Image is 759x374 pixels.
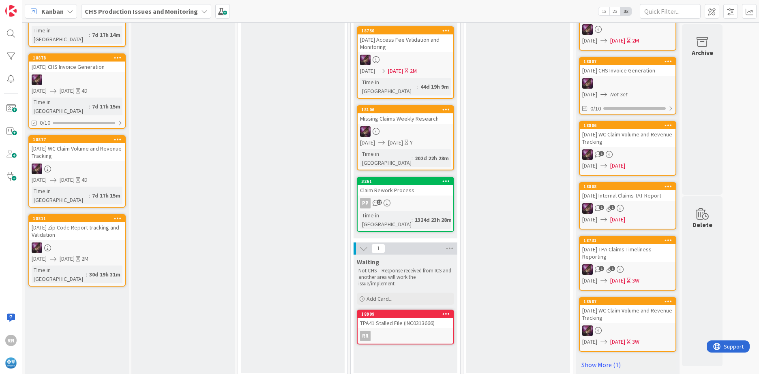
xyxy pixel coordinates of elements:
span: [DATE] [60,87,75,95]
div: 202d 22h 28m [413,154,451,163]
div: 18811 [33,216,125,221]
a: 18731[DATE] TPA Claims Timeliness ReportingML[DATE][DATE]3W [579,236,676,291]
span: [DATE] [360,138,375,147]
a: 18877[DATE] WC Claim Volume and Revenue TrackingML[DATE][DATE]4DTime in [GEOGRAPHIC_DATA]:7d 17h 15m [28,135,126,208]
div: Time in [GEOGRAPHIC_DATA] [32,98,89,115]
span: [DATE] [582,161,597,170]
div: 7d 17h 15m [90,102,122,111]
div: Time in [GEOGRAPHIC_DATA] [32,26,89,44]
a: Show More (1) [579,358,676,371]
div: 18878[DATE] CHS Invoice Generation [29,54,125,72]
span: 1 [610,266,615,271]
span: 1 [599,266,604,271]
div: ML [580,149,675,160]
a: 18806[DATE] WC Claim Volume and Revenue TrackingML[DATE][DATE] [579,121,676,176]
div: [DATE] CHS Invoice Generation [580,65,675,76]
a: 18730[DATE] Access Fee Validation and MonitoringML[DATE][DATE]2MTime in [GEOGRAPHIC_DATA]:44d 19h 9m [357,26,454,99]
div: Y [410,138,413,147]
div: 4D [81,87,88,95]
img: ML [32,164,42,174]
div: Archive [692,48,713,57]
span: [DATE] [582,338,597,346]
div: Missing Claims Weekly Research [358,113,453,124]
div: ML [358,126,453,137]
a: 18808[DATE] Internal Claims TAT ReportML[DATE][DATE] [579,182,676,229]
span: [DATE] [388,138,403,147]
div: RR [5,335,17,346]
div: 44d 19h 9m [418,82,451,91]
div: ML [358,55,453,65]
span: [DATE] [360,67,375,75]
div: [DATE] TPA Claims Timeliness Reporting [580,244,675,262]
div: [DATE] CHS Invoice Generation [29,62,125,72]
img: ML [32,74,42,85]
a: 18106Missing Claims Weekly ResearchML[DATE][DATE]YTime in [GEOGRAPHIC_DATA]:202d 22h 28m [357,105,454,170]
div: 1324d 23h 28m [413,215,454,224]
div: 3261 [358,178,453,185]
div: Time in [GEOGRAPHIC_DATA] [360,78,417,96]
span: 1 [599,151,604,156]
div: [DATE] WC Claim Volume and Revenue Tracking [580,129,675,147]
div: 3261Claim Rework Process [358,178,453,195]
div: PP [358,198,453,208]
img: ML [32,242,42,253]
div: 18808 [583,184,675,189]
span: 2x [609,7,620,15]
span: [DATE] [388,67,403,75]
div: 7d 17h 15m [90,191,122,200]
div: RR [360,331,371,341]
div: RR [358,331,453,341]
div: 18811 [29,215,125,222]
img: ML [582,24,593,35]
div: 18730 [358,27,453,34]
span: [DATE] [582,36,597,45]
img: ML [582,264,593,275]
div: 18730 [361,28,453,34]
div: 18587 [580,298,675,305]
div: 2M [632,36,639,45]
a: 18878[DATE] CHS Invoice GenerationML[DATE][DATE]4DTime in [GEOGRAPHIC_DATA]:7d 17h 15m0/10 [28,53,126,129]
b: CHS Production Issues and Monitoring [85,7,198,15]
div: 3W [632,338,639,346]
img: ML [360,126,371,137]
span: Kanban [41,6,64,16]
div: 3261 [361,178,453,184]
div: 18878 [29,54,125,62]
div: 18587[DATE] WC Claim Volume and Revenue Tracking [580,298,675,323]
div: 18106 [358,106,453,113]
div: ML [580,24,675,35]
div: Delete [693,220,712,229]
span: : [417,82,418,91]
div: [DATE] Internal Claims TAT Report [580,190,675,201]
div: Time in [GEOGRAPHIC_DATA] [360,211,412,229]
div: 18808[DATE] Internal Claims TAT Report [580,183,675,201]
span: [DATE] [60,176,75,184]
div: 18807 [580,58,675,65]
div: ML [29,74,125,85]
div: PP [360,198,371,208]
span: [DATE] [32,176,47,184]
div: 18806[DATE] WC Claim Volume and Revenue Tracking [580,122,675,147]
div: 18730[DATE] Access Fee Validation and Monitoring [358,27,453,52]
span: [DATE] [610,161,625,170]
span: : [412,215,413,224]
a: 18807[DATE] CHS Invoice GenerationML[DATE]Not Set0/10 [579,57,676,115]
span: : [89,191,90,200]
div: ML [29,164,125,174]
span: 17 [377,200,382,205]
div: ML [580,203,675,214]
div: ML [580,264,675,275]
div: [DATE] Zip Code Report tracking and Validation [29,222,125,240]
div: 18808 [580,183,675,190]
div: 18806 [580,122,675,129]
a: 3261Claim Rework ProcessPPTime in [GEOGRAPHIC_DATA]:1324d 23h 28m [357,177,454,232]
div: 18877 [33,137,125,142]
span: 0/10 [590,104,601,113]
div: Claim Rework Process [358,185,453,195]
span: [DATE] [32,255,47,263]
div: 18807[DATE] CHS Invoice Generation [580,58,675,76]
div: 18731 [580,237,675,244]
span: [DATE] [610,276,625,285]
input: Quick Filter... [640,4,701,19]
div: 18106 [361,107,453,113]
